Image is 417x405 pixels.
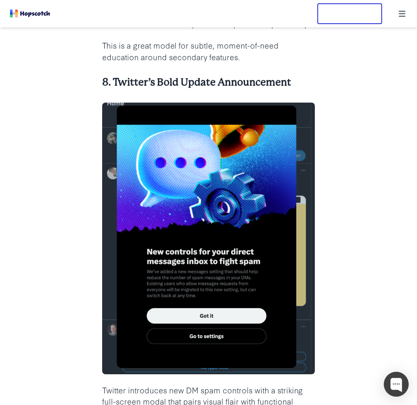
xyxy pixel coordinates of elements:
[102,76,315,89] h4: 8. Twitter’s Bold Update Announcement
[102,103,315,374] img: Twitter feature announcement
[317,3,382,24] button: Free Trial
[395,7,409,20] button: Toggle Navigation
[102,39,315,63] p: This is a great model for subtle, moment-of-need education around secondary features.
[10,10,50,17] a: Home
